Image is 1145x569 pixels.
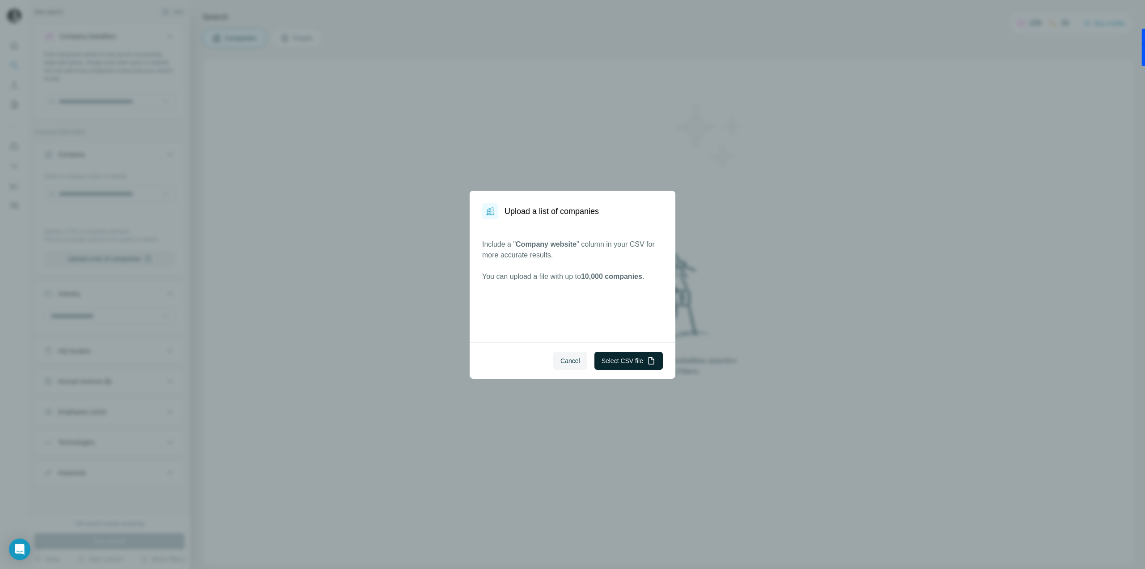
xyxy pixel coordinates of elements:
p: You can upload a file with up to . [482,271,663,282]
span: Company website [516,240,577,248]
span: Cancel [560,356,580,365]
button: Cancel [553,352,587,370]
div: Open Intercom Messenger [9,539,30,560]
span: 10,000 companies [581,273,642,280]
button: Select CSV file [594,352,663,370]
p: Include a " " column in your CSV for more accurate results. [482,239,663,261]
h1: Upload a list of companies [505,205,599,218]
